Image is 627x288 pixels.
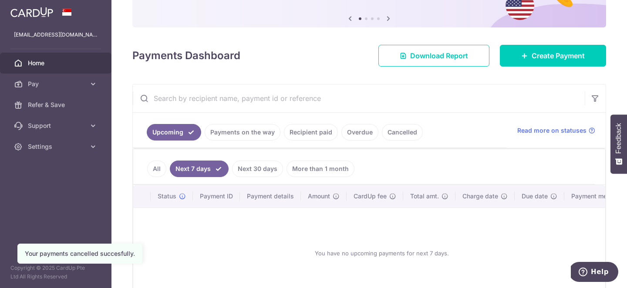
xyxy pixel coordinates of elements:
[28,59,85,67] span: Home
[308,192,330,201] span: Amount
[462,192,498,201] span: Charge date
[517,126,587,135] span: Read more on statuses
[205,124,280,141] a: Payments on the way
[571,262,618,284] iframe: Opens a widget where you can find more information
[615,123,623,154] span: Feedback
[14,30,98,39] p: [EMAIL_ADDRESS][DOMAIN_NAME]
[517,126,595,135] a: Read more on statuses
[500,45,606,67] a: Create Payment
[354,192,387,201] span: CardUp fee
[25,249,135,258] div: Your payments cancelled succesfully.
[410,50,468,61] span: Download Report
[147,124,201,141] a: Upcoming
[158,192,176,201] span: Status
[28,80,85,88] span: Pay
[170,161,229,177] a: Next 7 days
[532,50,585,61] span: Create Payment
[382,124,423,141] a: Cancelled
[284,124,338,141] a: Recipient paid
[232,161,283,177] a: Next 30 days
[410,192,439,201] span: Total amt.
[610,114,627,174] button: Feedback - Show survey
[522,192,548,201] span: Due date
[133,84,585,112] input: Search by recipient name, payment id or reference
[10,7,53,17] img: CardUp
[147,161,166,177] a: All
[28,121,85,130] span: Support
[341,124,378,141] a: Overdue
[287,161,354,177] a: More than 1 month
[28,100,85,109] span: Refer & Save
[28,142,85,151] span: Settings
[240,185,301,208] th: Payment details
[193,185,240,208] th: Payment ID
[132,48,240,64] h4: Payments Dashboard
[378,45,489,67] a: Download Report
